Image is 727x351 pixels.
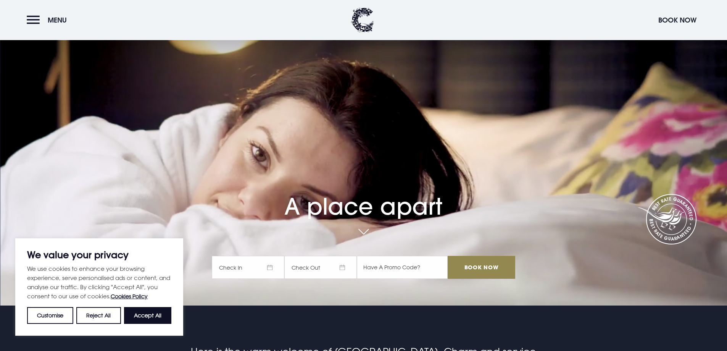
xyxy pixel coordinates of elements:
button: Customise [27,307,73,324]
p: We use cookies to enhance your browsing experience, serve personalised ads or content, and analys... [27,264,171,301]
input: Have A Promo Code? [357,256,448,279]
p: We value your privacy [27,250,171,259]
button: Accept All [124,307,171,324]
h1: A place apart [212,171,515,220]
a: Cookies Policy [111,293,148,299]
img: Clandeboye Lodge [351,8,374,32]
button: Reject All [76,307,121,324]
div: We value your privacy [15,238,183,336]
button: Book Now [654,12,700,28]
span: Check Out [284,256,357,279]
span: Menu [48,16,67,24]
span: Check In [212,256,284,279]
input: Book Now [448,256,515,279]
button: Menu [27,12,71,28]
